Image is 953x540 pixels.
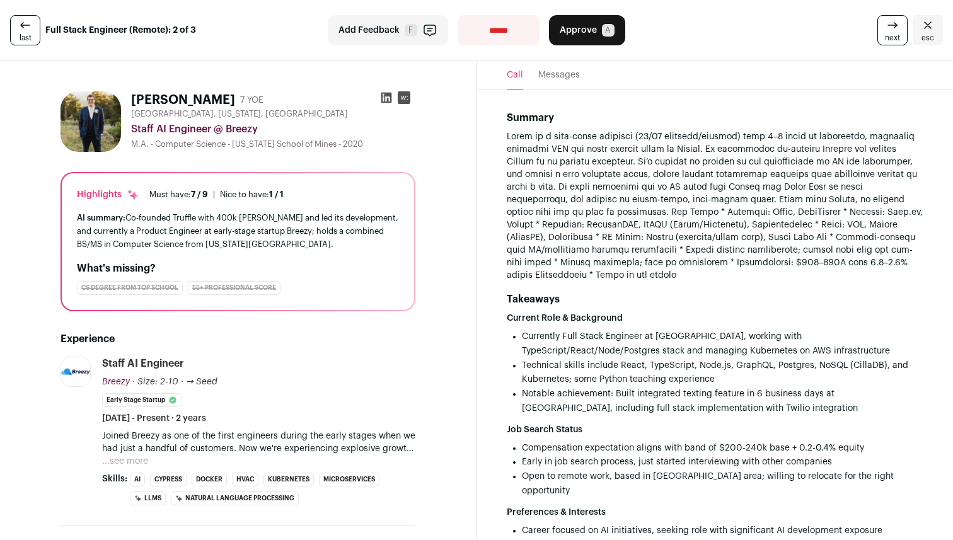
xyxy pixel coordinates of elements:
[131,91,235,109] h1: [PERSON_NAME]
[328,15,448,45] button: Add Feedback F
[191,190,208,198] span: 7 / 9
[522,387,923,416] li: Notable achievement: Built integrated texting feature in 6 business days at [GEOGRAPHIC_DATA], in...
[319,473,379,486] li: Microservices
[77,214,125,222] span: AI summary:
[522,455,923,469] li: Early in job search process, just started interviewing with other companies
[877,15,908,45] a: next
[102,377,130,386] span: Breezy
[263,473,314,486] li: Kubernetes
[61,331,415,347] h2: Experience
[102,473,127,485] span: Skills:
[507,312,923,325] h2: Current Role & Background
[181,376,183,388] span: ·
[150,473,187,486] li: Cypress
[522,330,923,359] li: Currently Full Stack Engineer at [GEOGRAPHIC_DATA], working with TypeScript/React/Node/Postgres s...
[132,377,178,386] span: · Size: 2-10
[45,24,196,37] strong: Full Stack Engineer (Remote): 2 of 3
[130,491,166,505] li: LLMs
[405,24,417,37] span: F
[61,357,90,386] img: 669a4c6d620fce397d3ce5cbdc7cfa725367c25641f0e3cf61b911befd79b4b2.jpg
[538,61,580,89] button: Messages
[149,190,208,200] div: Must have:
[192,473,227,486] li: Docker
[77,188,139,201] div: Highlights
[131,139,415,149] div: M.A. - Computer Science - [US_STATE] School of Mines - 2020
[131,109,348,119] span: [GEOGRAPHIC_DATA], [US_STATE], [GEOGRAPHIC_DATA]
[77,261,399,276] h2: What's missing?
[102,412,206,425] span: [DATE] - Present · 2 years
[131,122,415,137] div: Staff AI Engineer @ Breezy
[507,110,923,125] h4: Summary
[186,377,217,386] span: → Seed
[913,15,943,45] a: Close
[240,94,263,106] div: 7 YOE
[338,24,400,37] span: Add Feedback
[20,33,32,43] span: last
[220,190,284,200] div: Nice to have:
[522,524,923,538] li: Career focused on AI initiatives, seeking role with significant AI development exposure
[507,130,923,282] p: Lorem ip d sita-conse adipisci (23/07 elitsedd/eiusmod) temp 4–8 incid ut laboreetdo, magnaaliq e...
[102,455,148,468] button: ...see more
[102,393,182,407] li: Early Stage Startup
[560,24,597,37] span: Approve
[522,359,923,388] li: Technical skills include React, TypeScript, Node.js, GraphQL, Postgres, NoSQL (CillaDB), and Kube...
[602,24,615,37] span: A
[77,281,183,295] div: CS degree from top school
[149,190,284,200] ul: |
[171,491,299,505] li: Natural Language Processing
[130,473,145,486] li: AI
[61,91,121,152] img: ac0be1c5c9410a83995a1b7e17cf823adf5ac2b8ec49b14939f421604ace5d8d.jpg
[10,15,40,45] a: last
[269,190,284,198] span: 1 / 1
[507,292,923,307] h4: Takeaways
[188,281,280,295] div: 55+ professional score
[102,430,415,455] p: Joined Breezy as one of the first engineers during the early stages when we had just a handful of...
[549,15,625,45] button: Approve A
[507,61,523,89] button: Call
[102,357,184,371] div: Staff AI Engineer
[507,506,923,519] h2: Preferences & Interests
[507,423,923,436] h2: Job Search Status
[232,473,258,486] li: HVAC
[885,33,900,43] span: next
[522,441,923,456] li: Compensation expectation aligns with band of $200-240k base + 0.2-0.4% equity
[921,33,934,43] span: esc
[77,211,399,251] div: Co-founded Truffle with 400k [PERSON_NAME] and led its development, and currently a Product Engin...
[522,469,923,498] li: Open to remote work, based in [GEOGRAPHIC_DATA] area; willing to relocate for the right opportunity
